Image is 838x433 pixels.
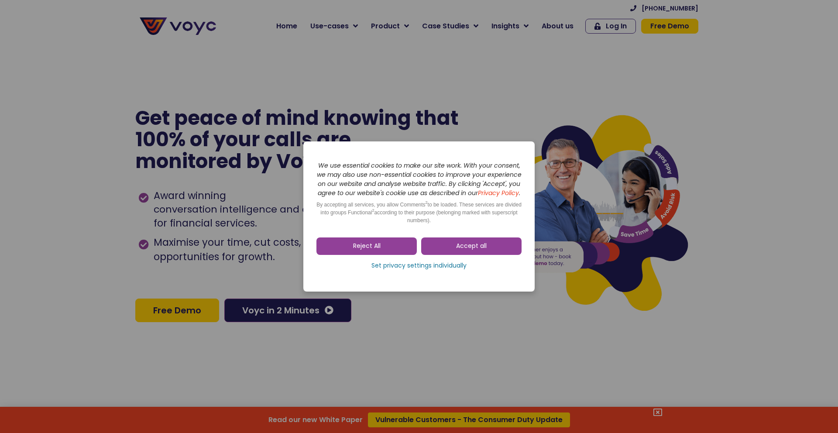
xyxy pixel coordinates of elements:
[371,261,467,270] span: Set privacy settings individually
[316,259,522,272] a: Set privacy settings individually
[421,237,522,255] a: Accept all
[426,200,428,205] sup: 2
[353,242,381,251] span: Reject All
[456,242,487,251] span: Accept all
[372,208,374,213] sup: 2
[316,237,417,255] a: Reject All
[478,189,519,197] a: Privacy Policy
[316,202,522,223] span: By accepting all services, you allow Comments to be loaded. These services are divided into group...
[317,161,522,197] i: We use essential cookies to make our site work. With your consent, we may also use non-essential ...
